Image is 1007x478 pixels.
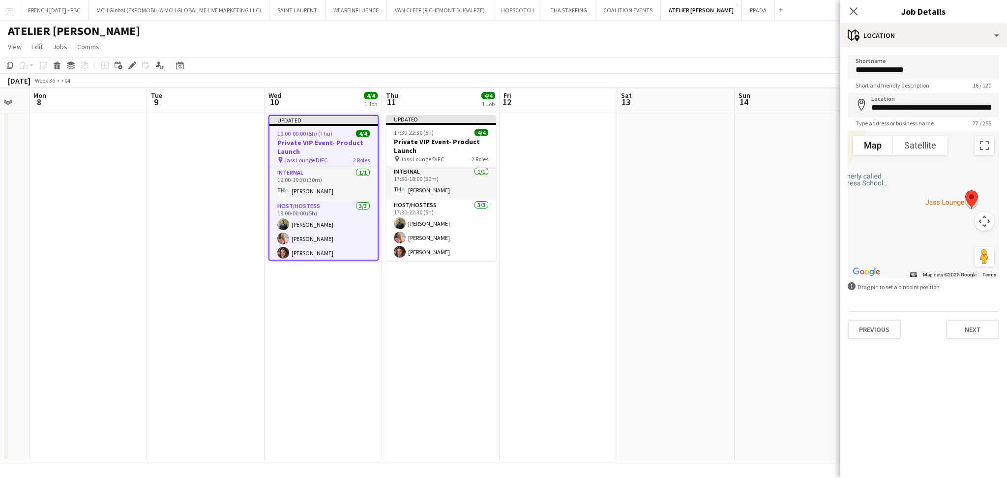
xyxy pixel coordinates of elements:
h3: Job Details [840,5,1007,18]
div: Location [840,24,1007,47]
div: Updated [269,116,378,124]
span: 14 [737,96,750,108]
span: 11 [385,96,398,108]
span: 4/4 [364,92,378,99]
button: FRENCH [DATE] - FBC [20,0,89,20]
span: 19:00-00:00 (5h) (Thu) [277,130,332,137]
button: Map camera controls [975,211,994,231]
button: Keyboard shortcuts [910,271,917,278]
span: View [8,42,22,51]
span: Jobs [53,42,67,51]
a: Comms [73,40,103,53]
span: Map data ©2025 Google [923,272,977,277]
a: Jobs [49,40,71,53]
span: Short and friendly description [848,82,937,89]
a: Terms (opens in new tab) [982,272,996,277]
button: ATELIER [PERSON_NAME] [661,0,742,20]
span: 2 Roles [472,155,488,163]
span: 16 / 120 [965,82,999,89]
span: 9 [149,96,162,108]
span: Jass Lounge DIFC [400,155,444,163]
span: Tue [151,91,162,100]
button: VAN CLEEF (RICHEMONT DUBAI FZE) [387,0,493,20]
app-card-role: Host/Hostess3/317:30-22:30 (5h)[PERSON_NAME][PERSON_NAME][PERSON_NAME] [386,200,496,262]
span: 2 Roles [353,156,370,164]
span: 13 [620,96,632,108]
div: 1 Job [364,100,377,108]
div: Updated [386,115,496,123]
div: Drag pin to set a pinpoint position [848,282,999,292]
button: Drag Pegman onto the map to open Street View [975,247,994,267]
a: View [4,40,26,53]
span: Type address or business name [848,119,942,127]
span: 17:30-22:30 (5h) [394,129,434,136]
span: 77 / 255 [965,119,999,127]
button: PRADA [742,0,775,20]
span: Wed [268,91,281,100]
h1: ATELIER [PERSON_NAME] [8,24,140,38]
span: 4/4 [474,129,488,136]
button: COALITION EVENTS [595,0,661,20]
div: [DATE] [8,76,30,86]
app-card-role: Host/Hostess3/319:00-00:00 (5h)[PERSON_NAME][PERSON_NAME][PERSON_NAME] [269,201,378,263]
span: Mon [33,91,46,100]
button: SAINT LAURENT [269,0,326,20]
button: Toggle fullscreen view [975,136,994,155]
span: Fri [503,91,511,100]
button: Next [946,320,999,339]
button: HOPSCOTCH [493,0,542,20]
button: THA STAFFING [542,0,595,20]
button: Previous [848,320,901,339]
span: 8 [32,96,46,108]
span: Jass Lounge DIFC [284,156,327,164]
button: WEAREINFLUENCE [326,0,387,20]
img: Google [850,266,883,278]
app-job-card: Updated17:30-22:30 (5h)4/4Private VIP Event- Product Launch Jass Lounge DIFC2 RolesInternal1/117:... [386,115,496,261]
a: Edit [28,40,47,53]
span: 4/4 [356,130,370,137]
span: Edit [31,42,43,51]
span: Comms [77,42,99,51]
button: Show satellite imagery [893,136,948,155]
span: Week 36 [32,77,57,84]
div: +04 [61,77,70,84]
app-job-card: Updated19:00-00:00 (5h) (Thu)4/4Private VIP Event- Product Launch Jass Lounge DIFC2 RolesInternal... [268,115,379,261]
h3: Private VIP Event- Product Launch [386,137,496,155]
span: Thu [386,91,398,100]
button: MCH Global (EXPOMOBILIA MCH GLOBAL ME LIVE MARKETING LLC) [89,0,269,20]
button: Show street map [853,136,893,155]
span: Sun [739,91,750,100]
span: 12 [502,96,511,108]
span: 4/4 [481,92,495,99]
h3: Private VIP Event- Product Launch [269,138,378,156]
div: 1 Job [482,100,495,108]
app-card-role: Internal1/117:30-18:00 (30m)[PERSON_NAME] [386,166,496,200]
a: Open this area in Google Maps (opens a new window) [850,266,883,278]
app-card-role: Internal1/119:00-19:30 (30m)[PERSON_NAME] [269,167,378,201]
span: Sat [621,91,632,100]
span: 10 [267,96,281,108]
